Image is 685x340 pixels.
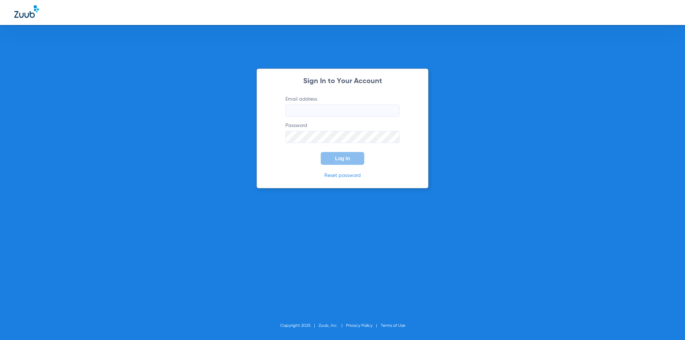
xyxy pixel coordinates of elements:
[346,324,372,328] a: Privacy Policy
[324,173,361,178] a: Reset password
[280,322,319,329] li: Copyright 2025
[285,122,400,143] label: Password
[321,152,364,165] button: Log In
[381,324,405,328] a: Terms of Use
[319,322,346,329] li: Zuub, Inc.
[14,5,39,18] img: Zuub Logo
[335,156,350,161] span: Log In
[285,131,400,143] input: Password
[285,96,400,117] label: Email address
[275,78,410,85] h2: Sign In to Your Account
[285,105,400,117] input: Email address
